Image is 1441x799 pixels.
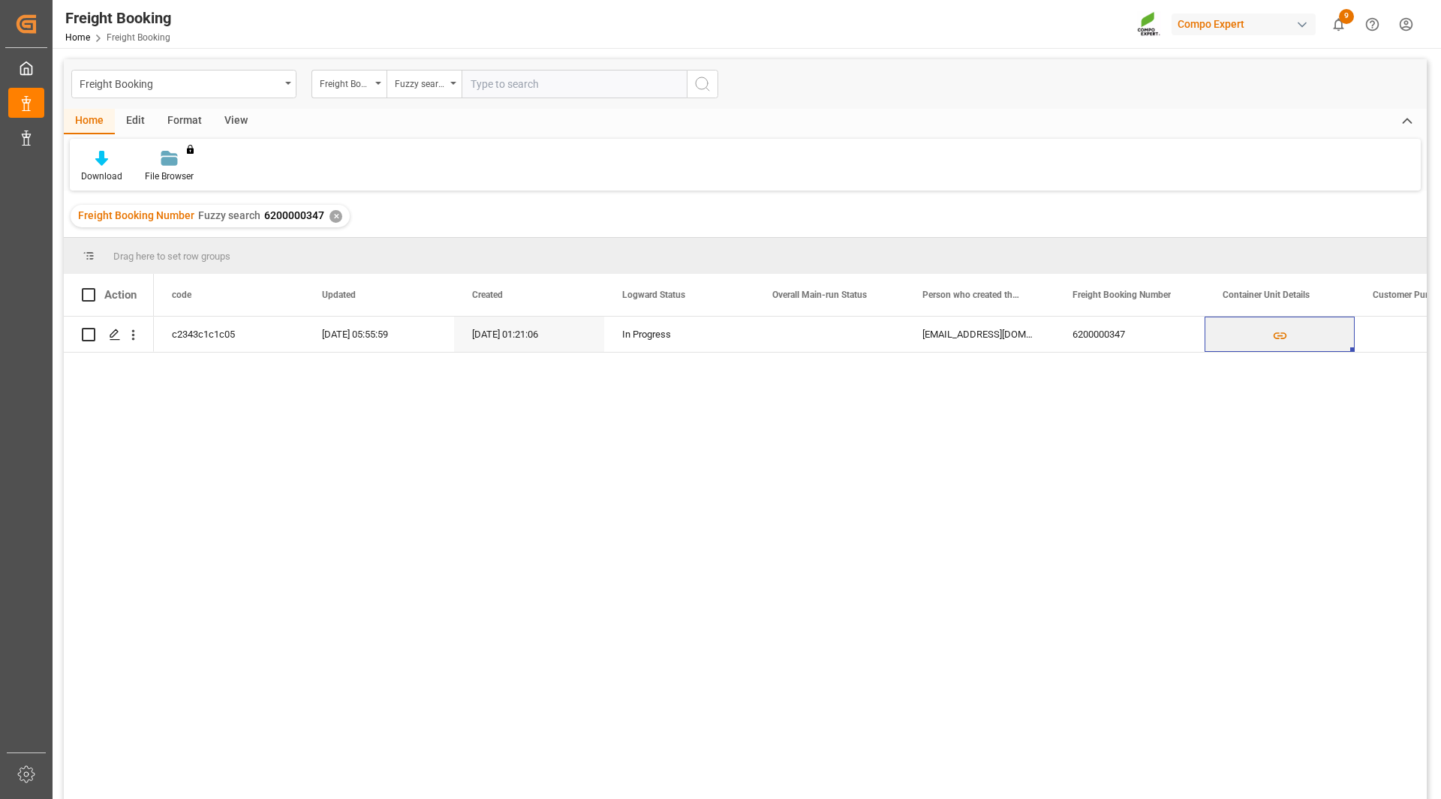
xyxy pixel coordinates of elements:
div: In Progress [622,317,736,352]
button: show 9 new notifications [1322,8,1355,41]
span: 6200000347 [264,209,324,221]
a: Home [65,32,90,43]
div: [DATE] 05:55:59 [304,317,454,352]
button: open menu [387,70,462,98]
div: ✕ [329,210,342,223]
div: Freight Booking Number [320,74,371,91]
div: 6200000347 [1054,317,1205,352]
div: Press SPACE to select this row. [64,317,154,353]
span: code [172,290,191,300]
div: Download [81,170,122,183]
div: [DATE] 01:21:06 [454,317,604,352]
div: Fuzzy search [395,74,446,91]
span: Fuzzy search [198,209,260,221]
input: Type to search [462,70,687,98]
button: Compo Expert [1172,10,1322,38]
img: Screenshot%202023-09-29%20at%2010.02.21.png_1712312052.png [1137,11,1161,38]
span: Person who created the Object Mail Address [922,290,1023,300]
div: Edit [115,109,156,134]
div: Home [64,109,115,134]
button: open menu [311,70,387,98]
span: 9 [1339,9,1354,24]
span: Logward Status [622,290,685,300]
button: search button [687,70,718,98]
button: Help Center [1355,8,1389,41]
div: Format [156,109,213,134]
span: Freight Booking Number [1072,290,1171,300]
div: View [213,109,259,134]
div: Freight Booking [80,74,280,92]
div: Action [104,288,137,302]
span: Container Unit Details [1223,290,1310,300]
div: Compo Expert [1172,14,1316,35]
span: Overall Main-run Status [772,290,867,300]
div: [EMAIL_ADDRESS][DOMAIN_NAME] [904,317,1054,352]
span: Updated [322,290,356,300]
button: open menu [71,70,296,98]
span: Created [472,290,503,300]
div: c2343c1c1c05 [154,317,304,352]
span: Freight Booking Number [78,209,194,221]
div: Freight Booking [65,7,171,29]
span: Drag here to set row groups [113,251,230,262]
